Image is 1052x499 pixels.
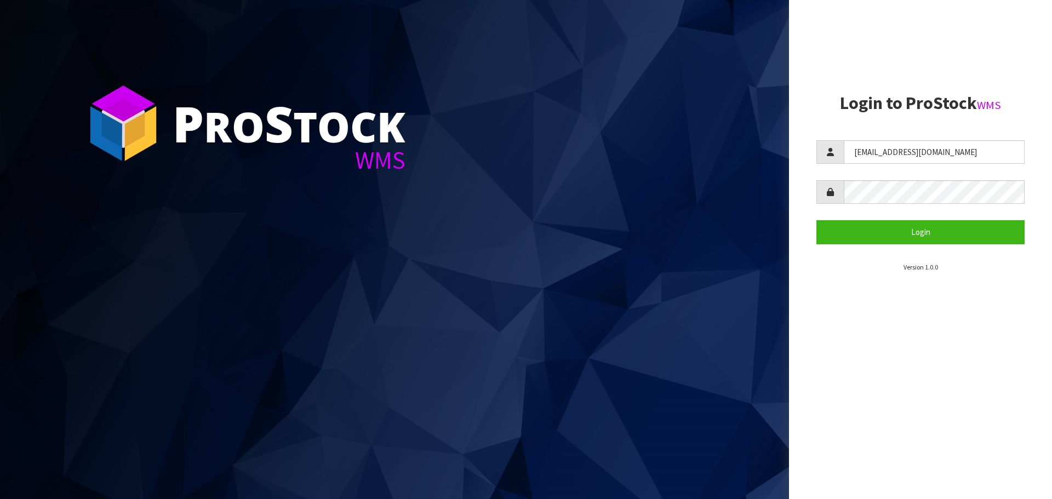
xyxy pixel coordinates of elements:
div: WMS [173,148,405,173]
small: Version 1.0.0 [904,263,938,271]
small: WMS [977,98,1001,112]
img: ProStock Cube [82,82,164,164]
span: P [173,90,204,157]
button: Login [816,220,1025,244]
input: Username [844,140,1025,164]
h2: Login to ProStock [816,94,1025,113]
span: S [265,90,293,157]
div: ro tock [173,99,405,148]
